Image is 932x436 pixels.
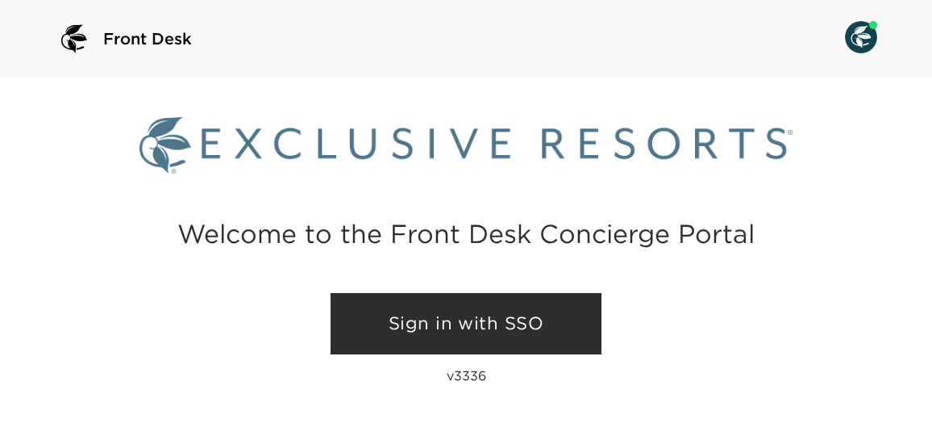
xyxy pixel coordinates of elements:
p: v3336 [447,367,486,384]
img: logo [55,19,94,58]
h2: Welcome to the Front Desk Concierge Portal [177,221,755,246]
img: User [845,21,877,53]
span: Front Desk [103,27,192,50]
a: Sign in with SSO [331,293,601,354]
img: Exclusive Resorts logo [139,117,792,174]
